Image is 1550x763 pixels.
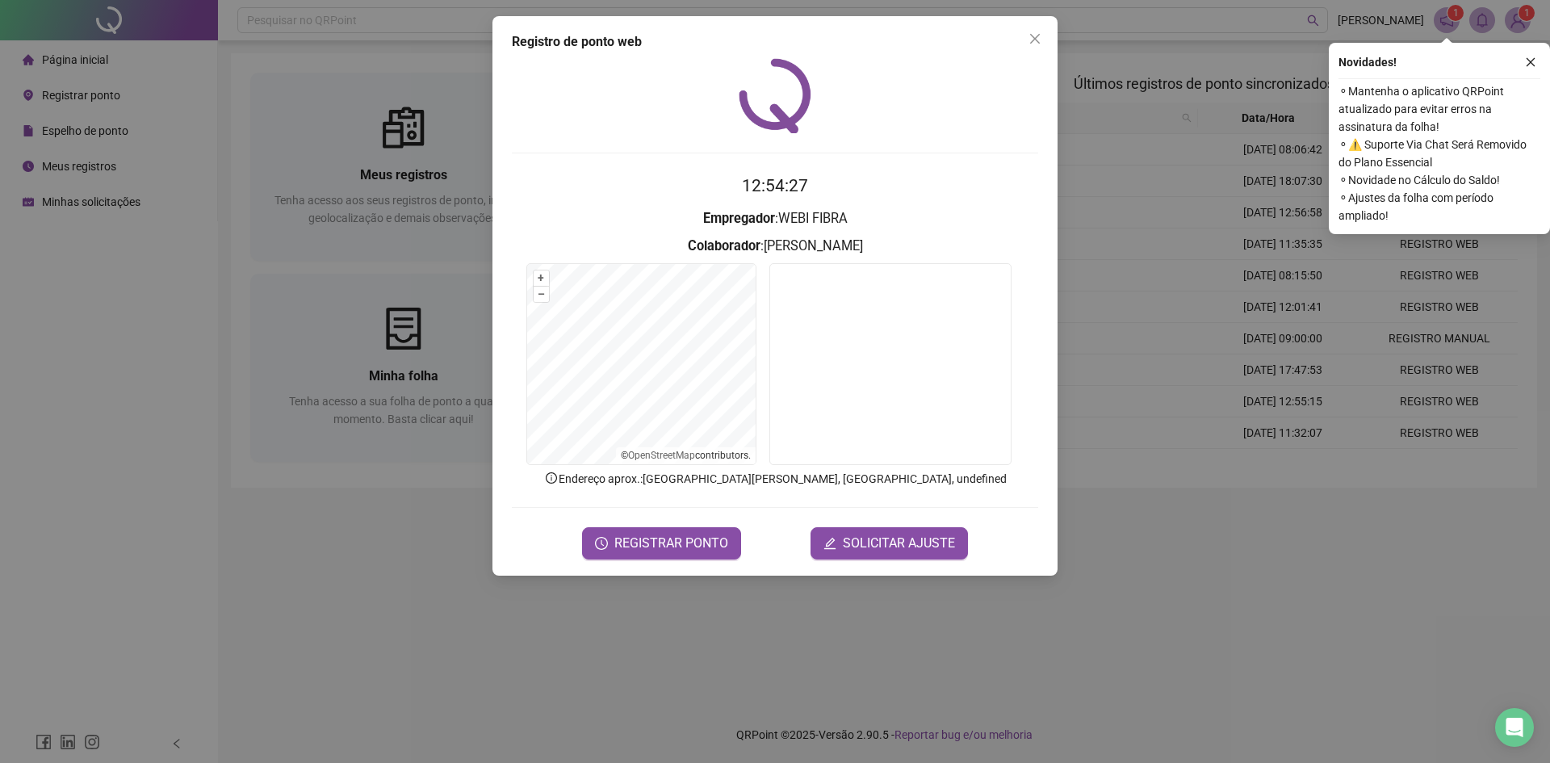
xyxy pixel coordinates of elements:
span: SOLICITAR AJUSTE [843,534,955,553]
span: ⚬ Mantenha o aplicativo QRPoint atualizado para evitar erros na assinatura da folha! [1338,82,1540,136]
time: 12:54:27 [742,176,808,195]
span: close [1028,32,1041,45]
span: edit [823,537,836,550]
span: ⚬ Ajustes da folha com período ampliado! [1338,189,1540,224]
span: Novidades ! [1338,53,1397,71]
img: QRPoint [739,58,811,133]
span: clock-circle [595,537,608,550]
strong: Colaborador [688,238,760,254]
button: + [534,270,549,286]
span: ⚬ ⚠️ Suporte Via Chat Será Removido do Plano Essencial [1338,136,1540,171]
button: REGISTRAR PONTO [582,527,741,560]
button: editSOLICITAR AJUSTE [811,527,968,560]
h3: : WEBI FIBRA [512,208,1038,229]
button: Close [1022,26,1048,52]
span: info-circle [544,471,559,485]
strong: Empregador [703,211,775,226]
button: – [534,287,549,302]
a: OpenStreetMap [628,450,695,461]
li: © contributors. [621,450,751,461]
div: Registro de ponto web [512,32,1038,52]
span: ⚬ Novidade no Cálculo do Saldo! [1338,171,1540,189]
span: REGISTRAR PONTO [614,534,728,553]
span: close [1525,57,1536,68]
h3: : [PERSON_NAME] [512,236,1038,257]
p: Endereço aprox. : [GEOGRAPHIC_DATA][PERSON_NAME], [GEOGRAPHIC_DATA], undefined [512,470,1038,488]
div: Open Intercom Messenger [1495,708,1534,747]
